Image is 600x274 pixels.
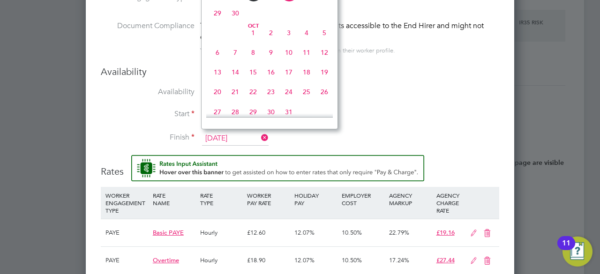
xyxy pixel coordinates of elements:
[562,237,592,267] button: Open Resource Center, 11 new notifications
[101,66,499,78] h3: Availability
[244,63,262,81] span: 15
[244,103,262,121] span: 29
[226,83,244,101] span: 21
[245,219,292,246] div: £12.60
[315,83,333,101] span: 26
[298,63,315,81] span: 18
[153,256,179,264] span: Overtime
[209,4,226,22] span: 29
[280,44,298,61] span: 10
[389,229,409,237] span: 22.79%
[342,256,362,264] span: 10.50%
[262,63,280,81] span: 16
[262,24,280,42] span: 2
[209,103,226,121] span: 27
[226,44,244,61] span: 7
[342,229,362,237] span: 10.50%
[389,256,409,264] span: 17.24%
[262,103,280,121] span: 30
[198,187,245,211] div: RATE TYPE
[150,187,198,211] div: RATE NAME
[436,229,455,237] span: £19.16
[244,24,262,29] span: Oct
[315,24,333,42] span: 5
[209,63,226,81] span: 13
[315,44,333,61] span: 12
[562,243,570,255] div: 11
[262,44,280,61] span: 9
[294,256,315,264] span: 12.07%
[244,24,262,42] span: 1
[153,229,184,237] span: Basic PAYE
[298,24,315,42] span: 4
[101,133,195,142] label: Finish
[434,187,465,219] div: AGENCY CHARGE RATE
[101,20,195,54] label: Document Compliance
[315,63,333,81] span: 19
[202,132,269,146] input: Select one
[298,44,315,61] span: 11
[103,219,150,246] div: PAYE
[245,187,292,211] div: WORKER PAY RATE
[200,45,395,56] div: You can edit access to this worker’s documents from their worker profile.
[280,83,298,101] span: 24
[387,187,434,211] div: AGENCY MARKUP
[101,155,499,178] h3: Rates
[245,247,292,274] div: £18.90
[292,187,339,211] div: HOLIDAY PAY
[101,87,195,97] label: Availability
[226,103,244,121] span: 28
[209,44,226,61] span: 6
[103,247,150,274] div: PAYE
[244,44,262,61] span: 8
[280,24,298,42] span: 3
[200,20,499,43] div: This worker has no Compliance Documents accessible to the End Hirer and might not qualify for thi...
[103,187,150,219] div: WORKER ENGAGEMENT TYPE
[436,256,455,264] span: £27.44
[244,83,262,101] span: 22
[262,83,280,101] span: 23
[198,219,245,246] div: Hourly
[339,187,387,211] div: EMPLOYER COST
[294,229,315,237] span: 12.07%
[101,109,195,119] label: Start
[226,4,244,22] span: 30
[280,63,298,81] span: 17
[198,247,245,274] div: Hourly
[131,155,424,181] button: Rate Assistant
[226,63,244,81] span: 14
[209,83,226,101] span: 20
[298,83,315,101] span: 25
[280,103,298,121] span: 31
